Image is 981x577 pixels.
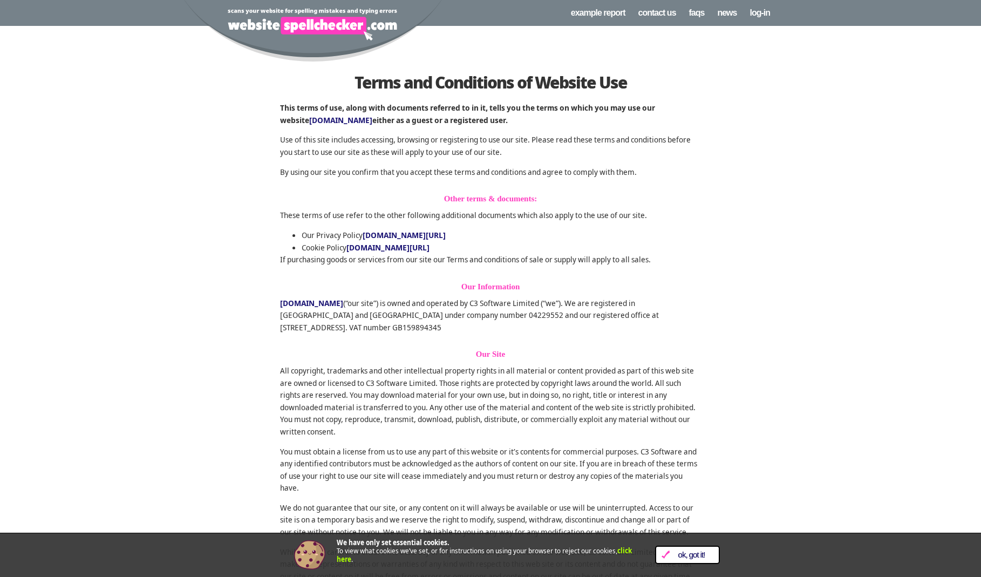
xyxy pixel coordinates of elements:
li: Cookie Policy [302,241,701,254]
strong: Other terms & documents: [444,194,537,203]
span: OK, Got it! [670,551,713,560]
p: These terms of use refer to the other following additional documents which also apply to the use ... [280,209,701,221]
img: Cookie [294,539,326,571]
a: Example Report [564,3,632,23]
p: If purchasing goods or services from our site our Terms and conditions of sale or supply will app... [280,253,701,266]
p: Use of this site includes accessing, browsing or registering to use our site. Please read these t... [280,133,701,158]
a: click here [337,546,632,564]
a: Log-in [743,3,776,23]
a: FAQs [683,3,711,23]
p: To view what cookies we’ve set, or for instructions on using your browser to reject our cookies, . [337,539,639,564]
a: [DOMAIN_NAME] [309,114,372,125]
p: All copyright, trademarks and other intellectual property rights in all material or content provi... [280,364,701,437]
a: [DOMAIN_NAME] [280,297,343,308]
strong: We have only set essential cookies. [337,538,449,547]
strong: This terms of use, along with documents referred to in it, tells you the terms on which you may u... [280,102,655,125]
a: OK, Got it! [655,546,720,564]
a: [DOMAIN_NAME][URL] [346,242,430,253]
li: Our Privacy Policy [302,229,701,241]
p: (“our site”) is owned and operated by C3 Software Limited (“we”). We are registered in [GEOGRAPHI... [280,297,701,334]
a: News [711,3,743,23]
strong: Our Site [476,350,505,358]
p: By using our site you confirm that you accept these terms and conditions and agree to comply with... [280,166,701,178]
strong: Our Information [461,282,520,291]
a: Contact us [632,3,683,23]
a: [DOMAIN_NAME][URL] [363,229,446,240]
h2: Terms and Conditions of Website Use [280,74,701,91]
p: You must obtain a license from us to use any part of this website or it’s contents for commercial... [280,445,701,494]
p: We do not guarantee that our site, or any content on it will always be available or use will be u... [280,501,701,538]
